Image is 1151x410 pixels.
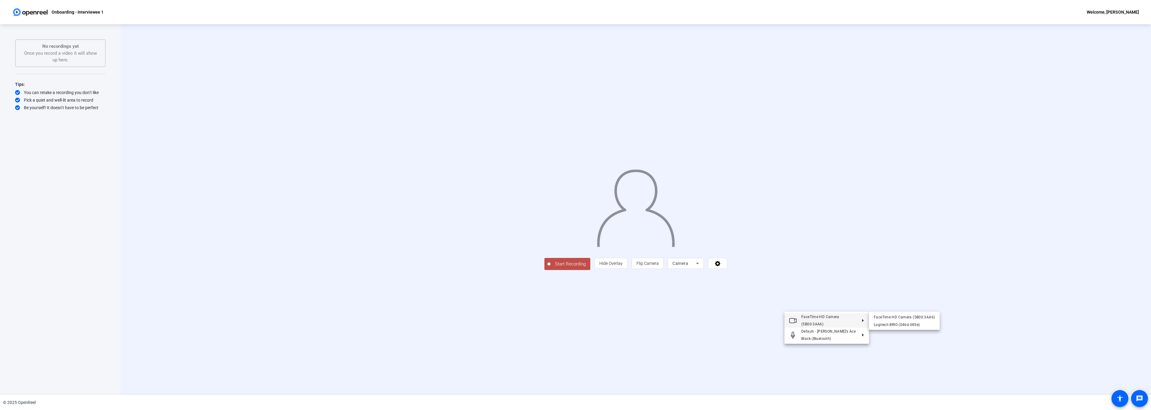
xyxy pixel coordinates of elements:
mat-icon: Microphone [789,331,797,339]
span: FaceTime HD Camera (5B00:3AA6) [801,315,839,326]
div: Logitech BRIO (046d:085e) [874,321,935,328]
mat-icon: Video camera [789,317,797,324]
div: FaceTime HD Camera (5B00:3AA6) [874,313,935,321]
span: Default - [PERSON_NAME]’s Ace Black (Bluetooth) [801,329,856,341]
